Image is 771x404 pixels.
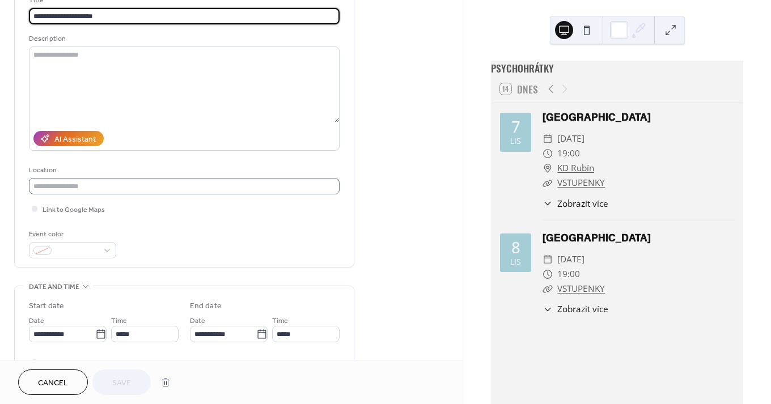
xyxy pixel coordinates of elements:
[43,204,105,216] span: Link to Google Maps
[557,177,605,189] a: VSTUPENKY
[29,281,79,293] span: Date and time
[510,137,521,145] div: lis
[557,131,584,146] span: [DATE]
[272,315,288,327] span: Time
[557,267,580,282] span: 19:00
[29,33,337,45] div: Description
[43,357,62,369] span: All day
[557,283,605,295] a: VSTUPENKY
[190,315,205,327] span: Date
[111,315,127,327] span: Time
[543,131,553,146] div: ​
[29,300,64,312] div: Start date
[511,119,520,135] div: 7
[18,369,88,395] button: Cancel
[510,258,521,266] div: lis
[543,197,553,210] div: ​
[29,164,337,176] div: Location
[54,134,96,146] div: AI Assistant
[491,61,743,75] div: PSYCHOHRÁTKY
[190,300,222,312] div: End date
[543,267,553,282] div: ​
[557,252,584,267] span: [DATE]
[33,131,104,146] button: AI Assistant
[557,161,594,176] a: KD Rubín
[543,303,553,316] div: ​
[543,232,651,244] a: [GEOGRAPHIC_DATA]
[29,315,44,327] span: Date
[543,252,553,267] div: ​
[543,303,608,316] button: ​Zobrazit více
[38,377,68,389] span: Cancel
[543,111,651,123] a: [GEOGRAPHIC_DATA]
[29,228,114,240] div: Event color
[557,197,608,210] span: Zobrazit více
[543,282,553,296] div: ​
[557,303,608,316] span: Zobrazit více
[543,146,553,161] div: ​
[543,176,553,190] div: ​
[543,197,608,210] button: ​Zobrazit více
[511,240,520,256] div: 8
[557,146,580,161] span: 19:00
[543,161,553,176] div: ​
